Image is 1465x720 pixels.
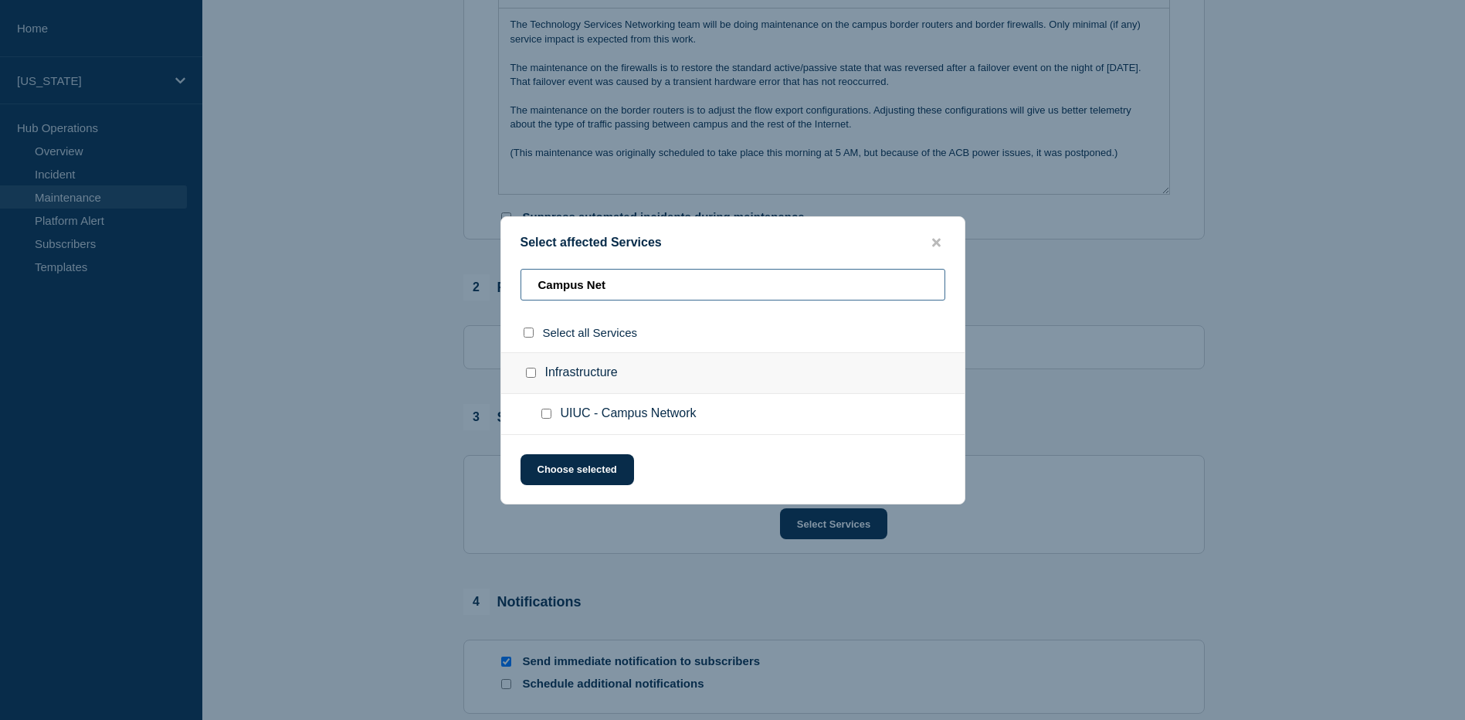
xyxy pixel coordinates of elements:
input: UIUC - Campus Network checkbox [541,409,551,419]
button: close button [927,236,945,250]
span: UIUC - Campus Network [561,406,697,422]
div: Infrastructure [501,352,965,394]
div: Select affected Services [501,236,965,250]
span: Select all Services [543,326,638,339]
input: select all checkbox [524,328,534,338]
input: Search [521,269,945,301]
button: Choose selected [521,454,634,485]
input: Infrastructure checkbox [526,368,536,378]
